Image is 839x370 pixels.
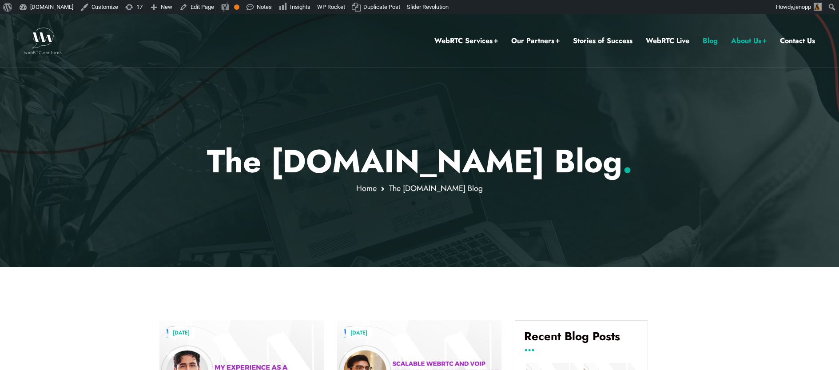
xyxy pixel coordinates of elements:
[389,183,483,194] span: The [DOMAIN_NAME] Blog
[780,35,815,47] a: Contact Us
[573,35,632,47] a: Stories of Success
[356,183,377,194] a: Home
[703,35,718,47] a: Blog
[407,4,449,10] span: Slider Revolution
[234,4,239,10] div: OK
[168,327,194,338] a: [DATE]
[159,142,680,180] p: The [DOMAIN_NAME] Blog
[434,35,498,47] a: WebRTC Services
[731,35,767,47] a: About Us
[511,35,560,47] a: Our Partners
[524,330,639,350] h4: Recent Blog Posts
[646,35,689,47] a: WebRTC Live
[794,4,811,10] span: jenopp
[622,138,632,184] span: .
[346,327,372,338] a: [DATE]
[24,28,62,54] img: WebRTC.ventures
